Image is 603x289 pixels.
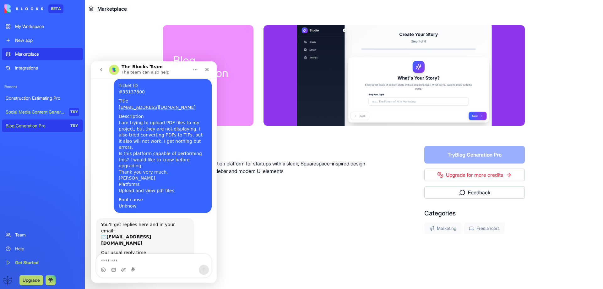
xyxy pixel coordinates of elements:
a: Integrations [2,62,83,74]
a: My Workspace [2,20,83,33]
iframe: To enrich screen reader interactions, please activate Accessibility in Grammarly extension settings [91,61,217,283]
img: ACg8ocJXc4biGNmL-6_84M9niqKohncbsBQNEji79DO8k46BE60Re2nP=s96-c [3,275,13,285]
span: Marketplace [97,5,127,13]
span: Recent [2,84,83,89]
a: Help [2,242,83,255]
a: Social Media Content GeneratorTRY [2,106,83,118]
div: Team [15,232,79,238]
div: Marketing [424,223,461,234]
a: Team [2,229,83,241]
p: A premium content creation platform for startups with a sleek, Squarespace-inspired design featur... [163,160,384,175]
div: BETA [48,4,63,13]
a: Marketplace [2,48,83,60]
button: Upgrade [19,275,43,285]
a: Construction Estimating Pro [2,92,83,104]
div: Get Started [15,259,79,266]
div: Freelancers [464,223,505,234]
a: Upgrade for more credits [424,169,525,181]
div: TRY [69,108,79,116]
a: Upgrade [19,277,43,283]
a: Blog Generation ProTRY [2,119,83,132]
img: logo [4,4,43,13]
div: Integrations [15,65,79,71]
div: Blog Generation Pro [6,123,65,129]
button: Feedback [424,186,525,199]
div: My Workspace [15,23,79,30]
a: Get Started [2,256,83,269]
div: Help [15,246,79,252]
a: BETA [4,4,63,13]
div: New app [15,37,79,43]
a: New app [2,34,83,47]
div: Construction Estimating Pro [6,95,79,101]
div: Categories [424,209,525,218]
div: TRY [69,122,79,130]
button: Send a message… [108,203,118,214]
div: Marketplace [15,51,79,57]
div: About [163,146,384,155]
div: Blog Generation Pro [173,54,243,92]
div: Social Media Content Generator [6,109,65,115]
